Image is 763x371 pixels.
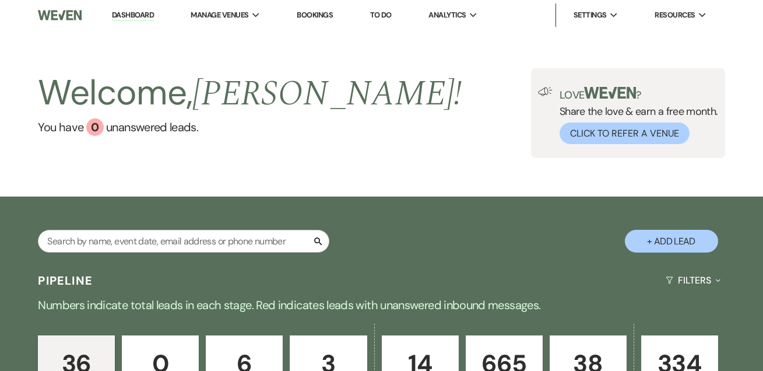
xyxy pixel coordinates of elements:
h2: Welcome, [38,68,462,118]
img: Weven Logo [38,3,82,27]
span: Settings [574,9,607,21]
span: Analytics [428,9,466,21]
img: weven-logo-green.svg [584,87,636,99]
div: 0 [86,118,104,136]
a: You have 0 unanswered leads. [38,118,462,136]
a: Dashboard [112,10,154,21]
div: Share the love & earn a free month. [553,87,718,144]
button: + Add Lead [625,230,718,253]
button: Filters [661,265,725,296]
span: Manage Venues [191,9,248,21]
span: Resources [655,9,695,21]
span: [PERSON_NAME] ! [192,67,462,121]
input: Search by name, event date, email address or phone number [38,230,329,253]
button: Click to Refer a Venue [560,123,690,144]
p: Love ? [560,87,718,100]
a: To Do [370,10,392,20]
img: loud-speaker-illustration.svg [538,87,553,96]
a: Bookings [297,10,333,20]
h3: Pipeline [38,272,93,289]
